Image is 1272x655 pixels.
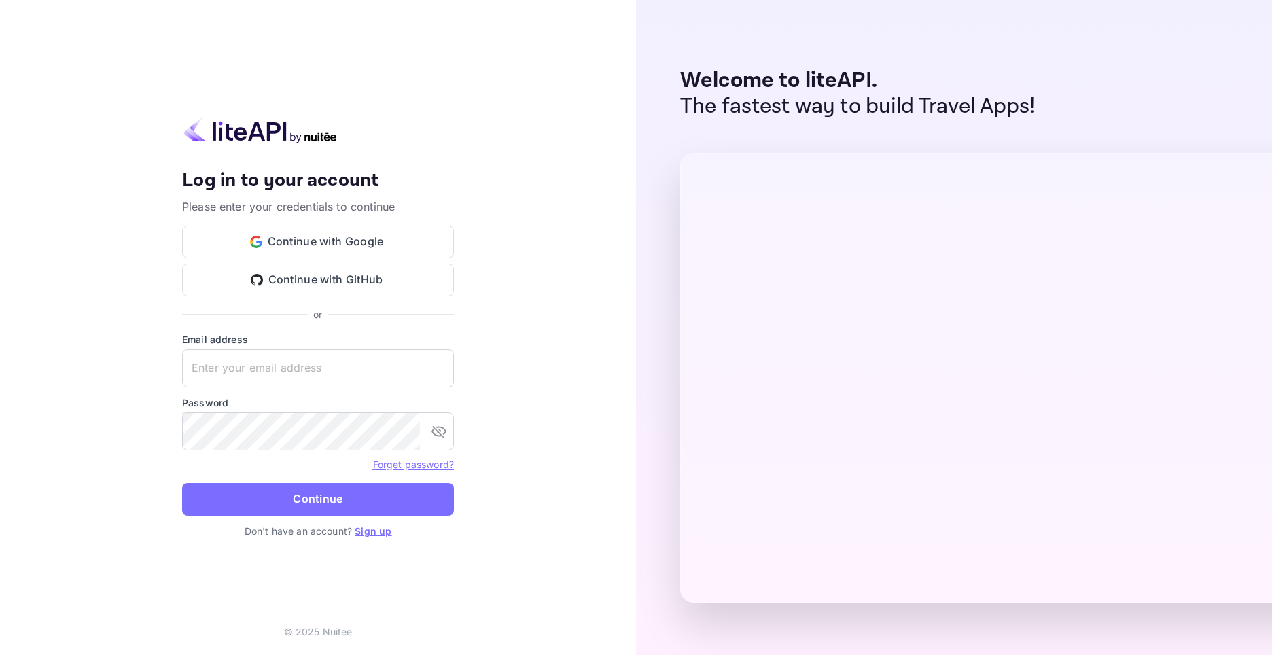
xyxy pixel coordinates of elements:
h4: Log in to your account [182,169,454,193]
p: The fastest way to build Travel Apps! [680,94,1036,120]
p: Please enter your credentials to continue [182,198,454,215]
button: Continue with Google [182,226,454,258]
button: toggle password visibility [425,418,453,445]
a: Forget password? [373,459,454,470]
a: Forget password? [373,457,454,471]
p: Don't have an account? [182,524,454,538]
p: Welcome to liteAPI. [680,68,1036,94]
label: Email address [182,332,454,347]
p: or [313,307,322,321]
button: Continue [182,483,454,516]
a: Sign up [355,525,391,537]
p: © 2025 Nuitee [284,624,353,639]
input: Enter your email address [182,349,454,387]
label: Password [182,395,454,410]
img: liteapi [182,117,338,143]
button: Continue with GitHub [182,264,454,296]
